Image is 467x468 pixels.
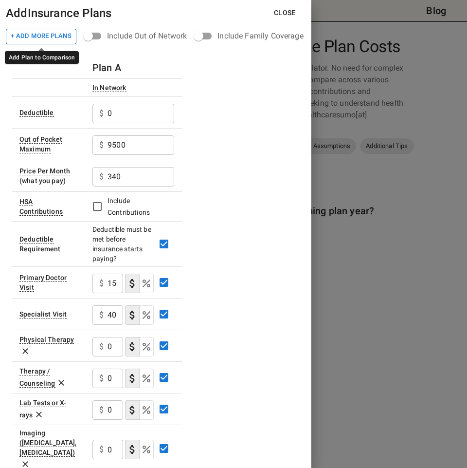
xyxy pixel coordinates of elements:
button: Add Plan to Comparison [6,29,76,44]
button: coinsurance [139,305,154,325]
div: Visit to your primary doctor for general care (also known as a Primary Care Provider, Primary Car... [19,274,67,292]
button: copayment [125,400,140,420]
div: A behavioral health therapy session. [19,367,55,388]
button: copayment [125,337,140,356]
p: $ [99,108,104,119]
p: $ [99,171,104,183]
div: Sometimes called 'Specialist' or 'Specialist Office Visit'. This is a visit to a doctor with a sp... [19,310,67,318]
button: Close [266,4,304,22]
div: Add Plan to Comparison [5,51,79,64]
p: $ [99,404,104,416]
div: cost type [125,274,154,293]
span: Include Contributions [108,197,150,216]
div: cost type [125,440,154,459]
h6: Plan A [92,60,121,75]
p: $ [99,278,104,289]
td: (what you pay) [12,160,85,191]
button: coinsurance [139,440,154,459]
div: position [84,27,195,45]
div: position [195,27,311,45]
div: Sometimes called 'plan cost'. The portion of the plan premium that comes out of your wallet each ... [19,167,70,175]
div: Amount of money you must individually pay from your pocket before the health plan starts to pay. ... [19,109,54,117]
svg: Select if this service charges a copay (or copayment), a set dollar amount (e.g. $30) you pay to ... [126,444,138,455]
div: Lab Tests or X-rays [19,399,66,419]
div: cost type [125,305,154,325]
svg: Select if this service charges coinsurance, a percentage of the medical expense that you pay to y... [141,444,152,455]
div: This option will be 'Yes' for most plans. If your plan details say something to the effect of 'de... [19,235,61,253]
svg: Select if this service charges a copay (or copayment), a set dollar amount (e.g. $30) you pay to ... [126,404,138,416]
div: cost type [125,337,154,356]
div: Physical Therapy [19,336,74,344]
div: Sometimes called 'Out of Pocket Limit' or 'Annual Limit'. This is the maximum amount of money tha... [19,135,62,153]
svg: Select if this service charges a copay (or copayment), a set dollar amount (e.g. $30) you pay to ... [126,278,138,289]
button: copayment [125,305,140,325]
div: Leave the checkbox empty if you don't what an HSA (Health Savings Account) is. If the insurance p... [19,198,63,216]
svg: Select if this service charges coinsurance, a percentage of the medical expense that you pay to y... [141,404,152,416]
h6: Add Insurance Plans [6,4,111,22]
button: copayment [125,440,140,459]
button: copayment [125,274,140,293]
svg: Select if this service charges coinsurance, a percentage of the medical expense that you pay to y... [141,278,152,289]
button: coinsurance [139,337,154,356]
p: $ [99,444,104,455]
button: coinsurance [139,400,154,420]
div: Deductible must be met before insurance starts paying? [92,225,154,263]
p: $ [99,373,104,384]
p: $ [99,139,104,151]
svg: Select if this service charges coinsurance, a percentage of the medical expense that you pay to y... [141,309,152,321]
svg: Select if this service charges a copay (or copayment), a set dollar amount (e.g. $30) you pay to ... [126,309,138,321]
svg: Select if this service charges coinsurance, a percentage of the medical expense that you pay to y... [141,341,152,353]
div: cost type [125,400,154,420]
div: cost type [125,369,154,388]
p: $ [99,341,104,353]
svg: Select if this service charges a copay (or copayment), a set dollar amount (e.g. $30) you pay to ... [126,373,138,384]
svg: Select if this service charges a copay (or copayment), a set dollar amount (e.g. $30) you pay to ... [126,341,138,353]
button: copayment [125,369,140,388]
button: coinsurance [139,274,154,293]
div: Costs for services from providers who've agreed on prices with your insurance plan. There are oft... [92,84,126,92]
p: $ [99,309,104,321]
div: Include Family Coverage [217,30,303,42]
div: Imaging (MRI, PET, CT) [19,429,76,457]
div: Include Out of Network [107,30,187,42]
svg: Select if this service charges coinsurance, a percentage of the medical expense that you pay to y... [141,373,152,384]
button: coinsurance [139,369,154,388]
